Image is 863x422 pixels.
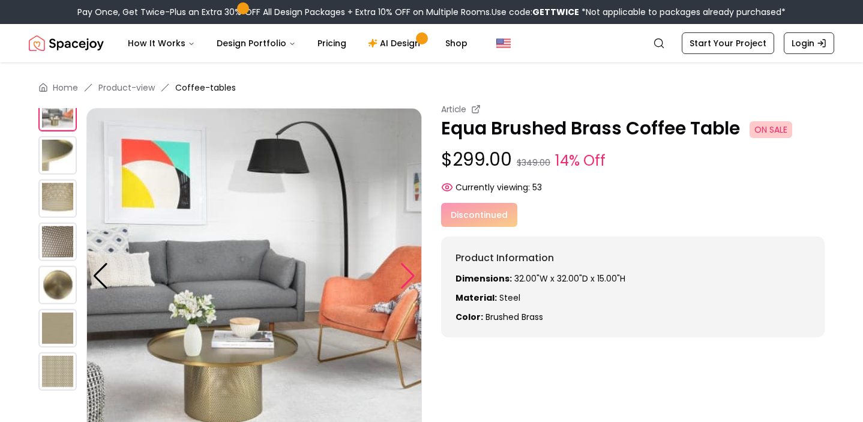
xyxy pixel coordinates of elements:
[456,273,810,285] p: 32.00"W x 32.00"D x 15.00"H
[308,31,356,55] a: Pricing
[750,121,792,138] span: ON SALE
[555,150,606,172] small: 14% Off
[517,157,550,169] small: $349.00
[29,24,834,62] nav: Global
[175,82,236,94] span: Coffee-tables
[29,31,104,55] img: Spacejoy Logo
[492,6,579,18] span: Use code:
[784,32,834,54] a: Login
[441,118,825,139] p: Equa Brushed Brass Coffee Table
[682,32,774,54] a: Start Your Project
[98,82,155,94] a: Product-view
[38,179,77,218] img: https://storage.googleapis.com/spacejoy-main/assets/6239aaed75035e001c320c64/product_3_dnce2280dbja
[456,273,512,285] strong: Dimensions:
[496,36,511,50] img: United States
[441,149,825,172] p: $299.00
[456,251,810,265] h6: Product Information
[532,6,579,18] b: GETTWICE
[441,103,466,115] small: Article
[38,266,77,304] img: https://storage.googleapis.com/spacejoy-main/assets/6239aaed75035e001c320c64/product_5_l264bd1i80m
[579,6,786,18] span: *Not applicable to packages already purchased*
[118,31,205,55] button: How It Works
[118,31,477,55] nav: Main
[38,223,77,261] img: https://storage.googleapis.com/spacejoy-main/assets/6239aaed75035e001c320c64/product_4_2e0d4183mnak
[358,31,433,55] a: AI Design
[38,309,77,348] img: https://storage.googleapis.com/spacejoy-main/assets/6239aaed75035e001c320c64/product_6_ien1ec8k8m3
[38,82,825,94] nav: breadcrumb
[532,181,542,193] span: 53
[29,31,104,55] a: Spacejoy
[38,136,77,175] img: https://storage.googleapis.com/spacejoy-main/assets/6239aaed75035e001c320c64/product_2_13p1al9a0dog
[77,6,786,18] div: Pay Once, Get Twice-Plus an Extra 30% OFF All Design Packages + Extra 10% OFF on Multiple Rooms.
[456,311,483,323] strong: Color:
[486,311,543,323] span: brushed brass
[456,181,530,193] span: Currently viewing:
[436,31,477,55] a: Shop
[456,292,497,304] strong: Material:
[499,292,520,304] span: Steel
[53,82,78,94] a: Home
[207,31,305,55] button: Design Portfolio
[38,352,77,391] img: https://storage.googleapis.com/spacejoy-main/assets/6239aaed75035e001c320c64/product_7_jlg9m5ba14h
[38,93,77,131] img: https://storage.googleapis.com/spacejoy-main/assets/6239aaed75035e001c320c64/product_1_d73h7fj8l30h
